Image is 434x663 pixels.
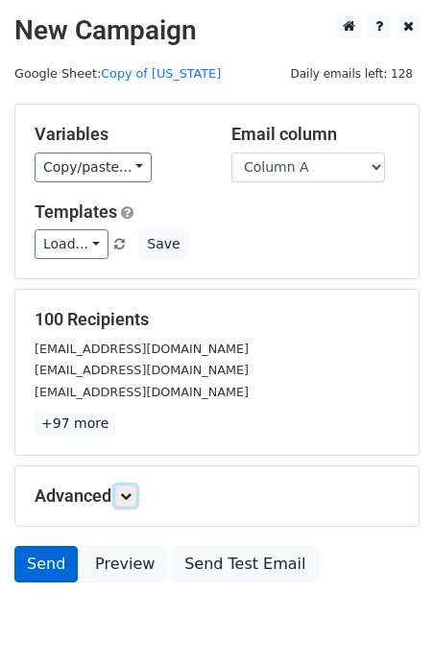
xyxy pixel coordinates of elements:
[35,485,399,507] h5: Advanced
[138,229,188,259] button: Save
[35,363,249,377] small: [EMAIL_ADDRESS][DOMAIN_NAME]
[35,385,249,399] small: [EMAIL_ADDRESS][DOMAIN_NAME]
[35,153,152,182] a: Copy/paste...
[14,66,221,81] small: Google Sheet:
[338,571,434,663] iframe: Chat Widget
[35,124,203,145] h5: Variables
[35,309,399,330] h5: 100 Recipients
[35,229,108,259] a: Load...
[101,66,221,81] a: Copy of [US_STATE]
[283,66,420,81] a: Daily emails left: 128
[172,546,318,582] a: Send Test Email
[231,124,399,145] h5: Email column
[35,201,117,222] a: Templates
[283,63,420,84] span: Daily emails left: 128
[14,14,420,47] h2: New Campaign
[35,342,249,356] small: [EMAIL_ADDRESS][DOMAIN_NAME]
[35,412,115,436] a: +97 more
[83,546,167,582] a: Preview
[14,546,78,582] a: Send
